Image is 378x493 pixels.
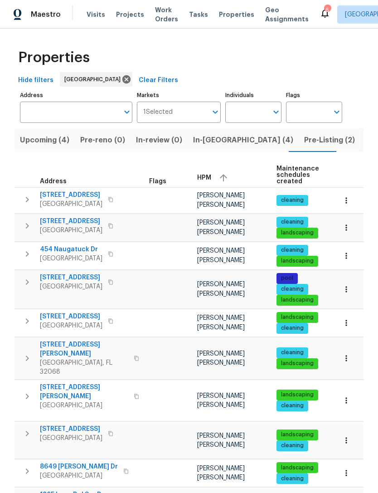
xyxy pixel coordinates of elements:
span: cleaning [277,285,307,293]
span: pool [277,274,297,282]
span: [GEOGRAPHIC_DATA] [64,75,124,84]
span: landscaping [277,391,317,399]
span: [GEOGRAPHIC_DATA] [40,401,128,410]
span: Maintenance schedules created [276,166,319,185]
span: Clear Filters [139,75,178,86]
span: Address [40,178,67,185]
span: Properties [219,10,254,19]
span: landscaping [277,360,317,367]
span: [GEOGRAPHIC_DATA] [40,226,102,235]
span: In-[GEOGRAPHIC_DATA] (4) [193,134,293,146]
button: Open [330,106,343,118]
span: landscaping [277,431,317,439]
span: Visits [87,10,105,19]
span: [STREET_ADDRESS] [40,273,102,282]
span: [GEOGRAPHIC_DATA] [40,282,102,291]
span: Flags [149,178,166,185]
span: [PERSON_NAME] [PERSON_NAME] [197,433,245,448]
span: landscaping [277,296,317,304]
span: [GEOGRAPHIC_DATA] [40,200,102,209]
span: [STREET_ADDRESS] [40,217,102,226]
span: [GEOGRAPHIC_DATA], FL 32068 [40,358,128,376]
span: [PERSON_NAME] [PERSON_NAME] [197,248,245,263]
span: 1 Selected [143,108,173,116]
button: Open [121,106,133,118]
span: [PERSON_NAME] [PERSON_NAME] [197,281,245,297]
span: cleaning [277,218,307,226]
span: cleaning [277,324,307,332]
span: [PERSON_NAME] [PERSON_NAME] [197,465,245,481]
button: Hide filters [15,72,57,89]
span: [PERSON_NAME] [PERSON_NAME] [197,393,245,408]
span: [PERSON_NAME] [PERSON_NAME] [197,220,245,235]
span: [STREET_ADDRESS][PERSON_NAME] [40,383,128,401]
span: landscaping [277,464,317,472]
span: Geo Assignments [265,5,309,24]
span: [STREET_ADDRESS] [40,190,102,200]
label: Markets [137,93,221,98]
span: Hide filters [18,75,53,86]
span: Maestro [31,10,61,19]
span: [STREET_ADDRESS] [40,425,102,434]
span: [GEOGRAPHIC_DATA] [40,471,118,480]
span: [STREET_ADDRESS][PERSON_NAME] [40,340,128,358]
button: Open [209,106,222,118]
span: 454 Naugatuck Dr [40,245,102,254]
span: landscaping [277,257,317,265]
button: Open [270,106,282,118]
span: landscaping [277,229,317,237]
label: Address [20,93,132,98]
span: [GEOGRAPHIC_DATA] [40,434,102,443]
span: landscaping [277,313,317,321]
label: Flags [286,93,342,98]
span: cleaning [277,246,307,254]
span: [GEOGRAPHIC_DATA] [40,321,102,330]
button: Clear Filters [135,72,182,89]
span: cleaning [277,349,307,356]
span: Work Orders [155,5,178,24]
span: cleaning [277,402,307,410]
span: Projects [116,10,144,19]
span: Tasks [189,11,208,18]
span: Pre-Listing (2) [304,134,355,146]
div: [GEOGRAPHIC_DATA] [60,72,132,87]
span: [PERSON_NAME] [PERSON_NAME] [197,315,245,330]
span: Upcoming (4) [20,134,69,146]
span: [GEOGRAPHIC_DATA] [40,254,102,263]
span: cleaning [277,475,307,483]
label: Individuals [225,93,281,98]
span: 8649 [PERSON_NAME] Dr [40,462,118,471]
span: cleaning [277,442,307,449]
span: Pre-reno (0) [80,134,125,146]
span: Properties [18,53,90,62]
span: [PERSON_NAME] [PERSON_NAME] [197,192,245,208]
span: In-review (0) [136,134,182,146]
span: [PERSON_NAME] [PERSON_NAME] [197,351,245,366]
div: 6 [324,5,330,15]
span: [STREET_ADDRESS] [40,312,102,321]
span: cleaning [277,196,307,204]
span: HPM [197,175,211,181]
